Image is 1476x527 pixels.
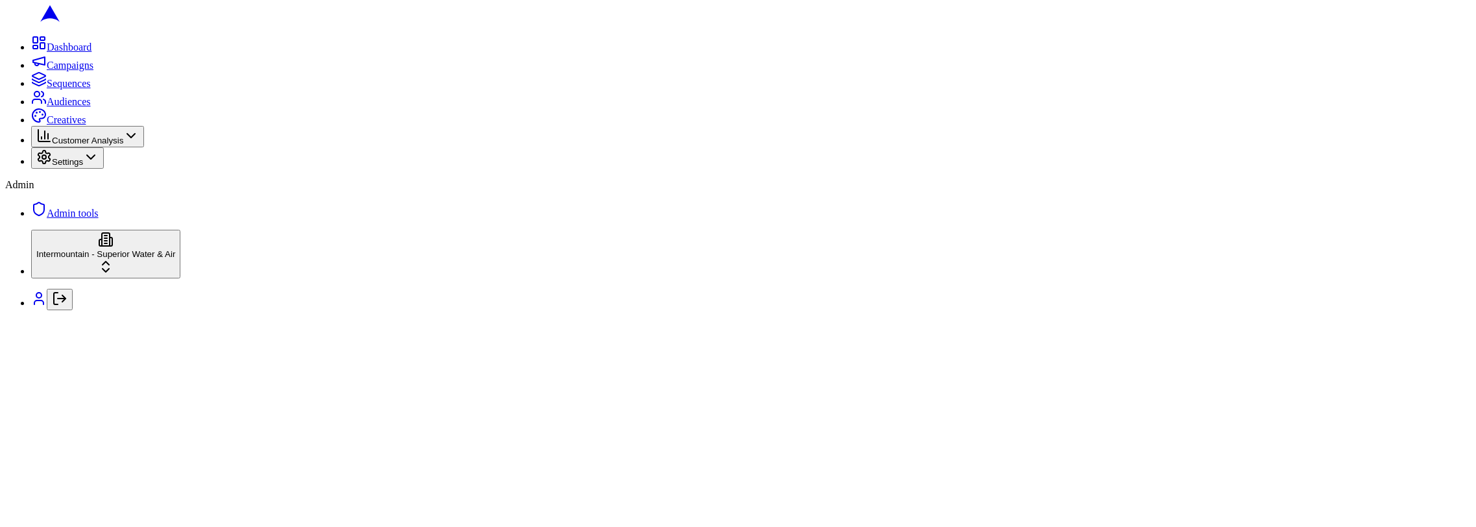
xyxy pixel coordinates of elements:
span: Creatives [47,114,86,125]
a: Sequences [31,78,91,89]
a: Campaigns [31,60,93,71]
div: Admin [5,179,1471,191]
span: Admin tools [47,208,99,219]
span: Dashboard [47,42,91,53]
span: Customer Analysis [52,136,123,145]
span: Settings [52,157,83,167]
button: Log out [47,289,73,310]
a: Dashboard [31,42,91,53]
span: Intermountain - Superior Water & Air [36,249,175,259]
span: Sequences [47,78,91,89]
a: Creatives [31,114,86,125]
span: Audiences [47,96,91,107]
a: Admin tools [31,208,99,219]
button: Settings [31,147,104,169]
span: Campaigns [47,60,93,71]
button: Intermountain - Superior Water & Air [31,230,180,278]
button: Customer Analysis [31,126,144,147]
a: Audiences [31,96,91,107]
